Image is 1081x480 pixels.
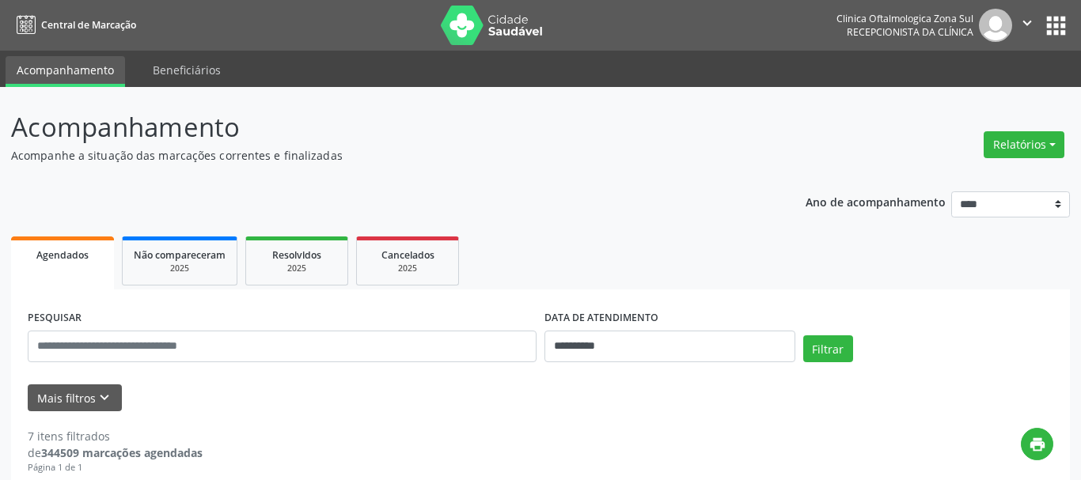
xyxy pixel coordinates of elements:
a: Central de Marcação [11,12,136,38]
a: Beneficiários [142,56,232,84]
i: keyboard_arrow_down [96,389,113,406]
strong: 344509 marcações agendadas [41,445,203,460]
span: Central de Marcação [41,18,136,32]
div: 2025 [257,263,336,274]
p: Ano de acompanhamento [806,191,946,211]
i:  [1018,14,1036,32]
p: Acompanhe a situação das marcações correntes e finalizadas [11,147,753,164]
span: Agendados [36,248,89,262]
span: Recepcionista da clínica [847,25,973,39]
div: 2025 [368,263,447,274]
div: 7 itens filtrados [28,428,203,444]
a: Acompanhamento [6,56,125,87]
i: print [1029,436,1046,453]
div: de [28,444,203,461]
span: Cancelados [381,248,434,262]
button: apps [1042,12,1070,40]
button: print [1021,428,1053,460]
div: Clinica Oftalmologica Zona Sul [836,12,973,25]
img: img [979,9,1012,42]
button: Relatórios [984,131,1064,158]
button:  [1012,9,1042,42]
p: Acompanhamento [11,108,753,147]
span: Resolvidos [272,248,321,262]
button: Filtrar [803,335,853,362]
div: 2025 [134,263,226,274]
div: Página 1 de 1 [28,461,203,474]
button: Mais filtroskeyboard_arrow_down [28,384,122,412]
span: Não compareceram [134,248,226,262]
label: PESQUISAR [28,306,82,331]
label: DATA DE ATENDIMENTO [544,306,658,331]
